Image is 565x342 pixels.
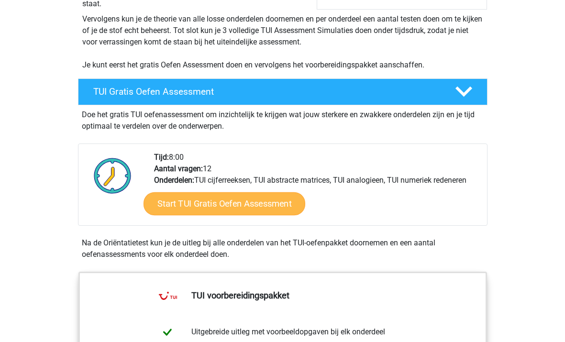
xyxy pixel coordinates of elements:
a: TUI Gratis Oefen Assessment [74,78,491,105]
div: 8:00 12 TUI cijferreeksen, TUI abstracte matrices, TUI analogieen, TUI numeriek redeneren [147,152,487,225]
div: Na de Oriëntatietest kun je de uitleg bij alle onderdelen van het TUI-oefenpakket doornemen en ee... [78,237,487,260]
b: Tijd: [154,153,169,162]
a: Start TUI Gratis Oefen Assessment [143,192,305,215]
div: Vervolgens kun je de theorie van alle losse onderdelen doornemen en per onderdeel een aantal test... [78,13,487,71]
b: Onderdelen: [154,176,194,185]
div: Doe het gratis TUI oefenassessment om inzichtelijk te krijgen wat jouw sterkere en zwakkere onder... [78,105,487,132]
h4: TUI Gratis Oefen Assessment [93,86,440,97]
img: Klok [89,152,137,199]
b: Aantal vragen: [154,164,203,173]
